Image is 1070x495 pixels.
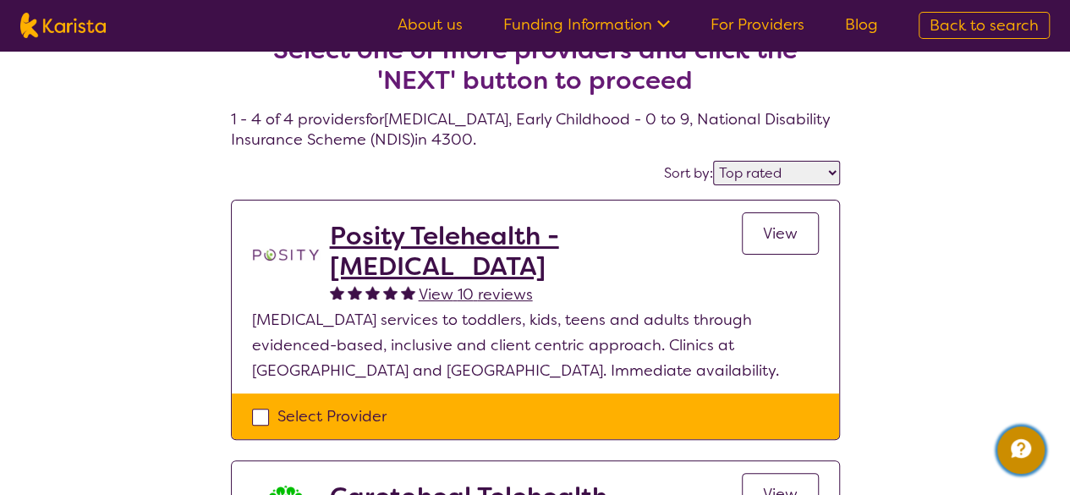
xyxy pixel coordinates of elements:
[252,307,819,383] p: [MEDICAL_DATA] services to toddlers, kids, teens and adults through evidenced-based, inclusive an...
[401,285,415,300] img: fullstar
[20,13,106,38] img: Karista logo
[919,12,1050,39] a: Back to search
[664,164,713,182] label: Sort by:
[348,285,362,300] img: fullstar
[419,282,533,307] a: View 10 reviews
[763,223,798,244] span: View
[845,14,878,35] a: Blog
[398,14,463,35] a: About us
[383,285,398,300] img: fullstar
[252,221,320,289] img: t1bslo80pcylnzwjhndq.png
[711,14,804,35] a: For Providers
[503,14,670,35] a: Funding Information
[251,35,820,96] h2: Select one or more providers and click the 'NEXT' button to proceed
[742,212,819,255] a: View
[330,285,344,300] img: fullstar
[419,284,533,305] span: View 10 reviews
[365,285,380,300] img: fullstar
[330,221,742,282] a: Posity Telehealth - [MEDICAL_DATA]
[930,15,1039,36] span: Back to search
[997,426,1045,474] button: Channel Menu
